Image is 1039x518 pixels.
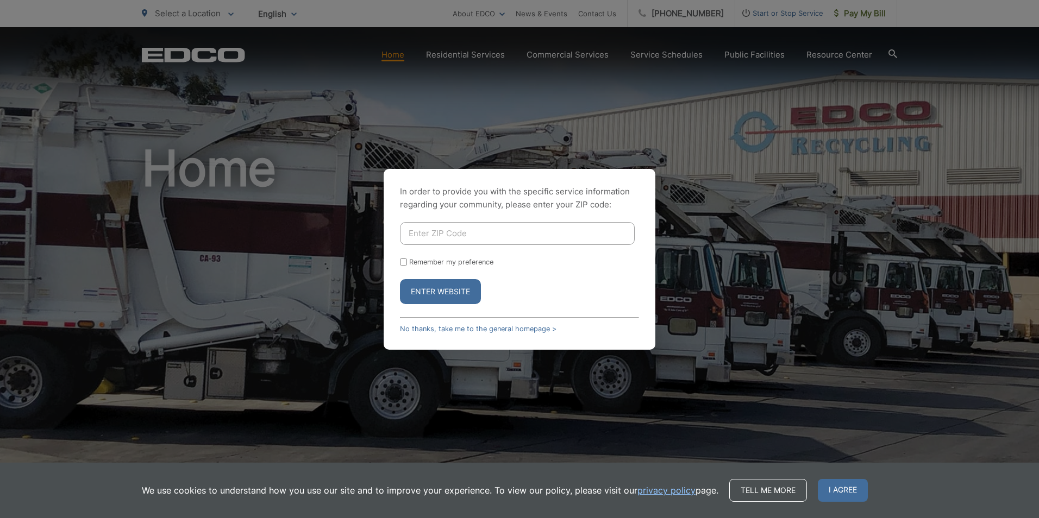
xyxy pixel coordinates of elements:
a: privacy policy [637,484,696,497]
p: In order to provide you with the specific service information regarding your community, please en... [400,185,639,211]
a: No thanks, take me to the general homepage > [400,325,556,333]
button: Enter Website [400,279,481,304]
span: I agree [818,479,868,502]
p: We use cookies to understand how you use our site and to improve your experience. To view our pol... [142,484,718,497]
label: Remember my preference [409,258,493,266]
a: Tell me more [729,479,807,502]
input: Enter ZIP Code [400,222,635,245]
